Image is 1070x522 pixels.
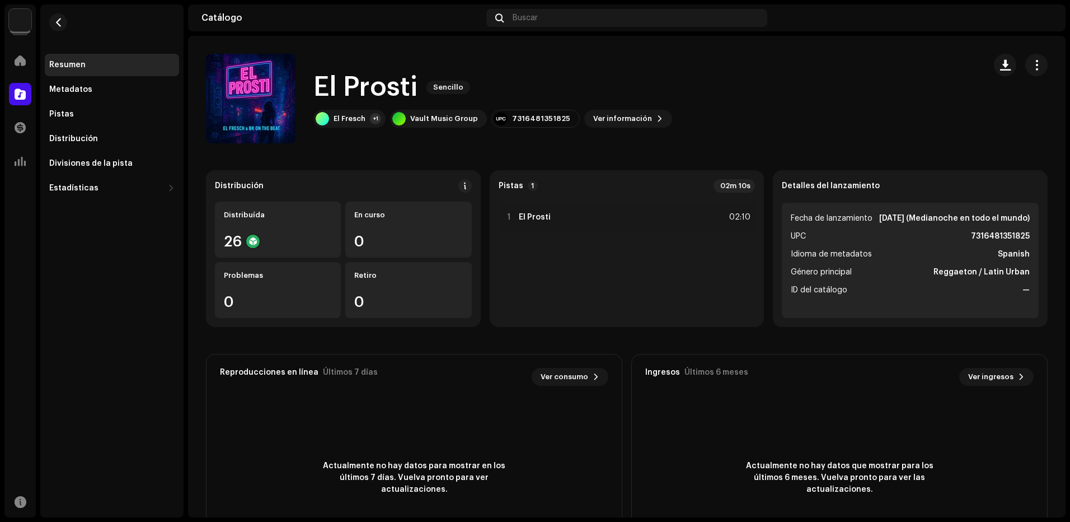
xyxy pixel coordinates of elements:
[791,230,806,243] span: UPC
[519,213,551,222] strong: El Prosti
[645,368,680,377] div: Ingresos
[201,13,482,22] div: Catálogo
[9,9,31,31] img: 297a105e-aa6c-4183-9ff4-27133c00f2e2
[354,271,462,280] div: Retiro
[791,283,847,297] span: ID del catálogo
[45,128,179,150] re-m-nav-item: Distribución
[313,460,515,496] span: Actualmente no hay datos para mostrar en los últimos 7 días. Vuelva pronto para ver actualizaciones.
[426,81,470,94] span: Sencillo
[49,85,92,94] div: Metadatos
[739,460,940,496] span: Actualmente no hay datos que mostrar para los últimos 6 meses. Vuelva pronto para ver las actuali...
[532,368,608,386] button: Ver consumo
[1034,9,1052,27] img: 3718180b-543c-409b-9d38-e6f15616a0e2
[584,110,672,128] button: Ver información
[224,211,332,220] div: Distribuída
[512,114,570,123] div: 7316481351825
[968,366,1013,388] span: Ver ingresos
[998,248,1030,261] strong: Spanish
[45,54,179,76] re-m-nav-item: Resumen
[1022,283,1030,297] strong: —
[726,211,750,224] div: 02:10
[791,265,852,279] span: Género principal
[334,114,365,123] div: El Fresch
[220,368,318,377] div: Reproducciones en línea
[791,248,872,261] span: Idioma de metadatos
[714,179,755,193] div: 02m 10s
[370,113,381,124] div: +1
[45,78,179,101] re-m-nav-item: Metadatos
[215,181,264,190] div: Distribución
[49,184,98,193] div: Estadísticas
[49,134,98,143] div: Distribución
[45,103,179,125] re-m-nav-item: Pistas
[879,212,1030,225] strong: [DATE] (Medianoche en todo el mundo)
[791,212,872,225] span: Fecha de lanzamiento
[49,110,74,119] div: Pistas
[528,181,538,191] p-badge: 1
[323,368,378,377] div: Últimos 7 días
[959,368,1034,386] button: Ver ingresos
[499,181,523,190] strong: Pistas
[933,265,1030,279] strong: Reggaeton / Latin Urban
[45,177,179,199] re-m-nav-dropdown: Estadísticas
[49,159,133,168] div: Divisiones de la pista
[49,60,86,69] div: Resumen
[541,366,588,388] span: Ver consumo
[45,152,179,175] re-m-nav-item: Divisiones de la pista
[224,271,332,280] div: Problemas
[782,181,880,190] strong: Detalles del lanzamiento
[313,69,417,105] h1: El Prosti
[593,108,652,130] span: Ver información
[684,368,748,377] div: Últimos 6 meses
[354,211,462,220] div: En curso
[410,114,478,123] div: Vault Music Group
[971,230,1030,243] strong: 7316481351825
[513,13,538,22] span: Buscar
